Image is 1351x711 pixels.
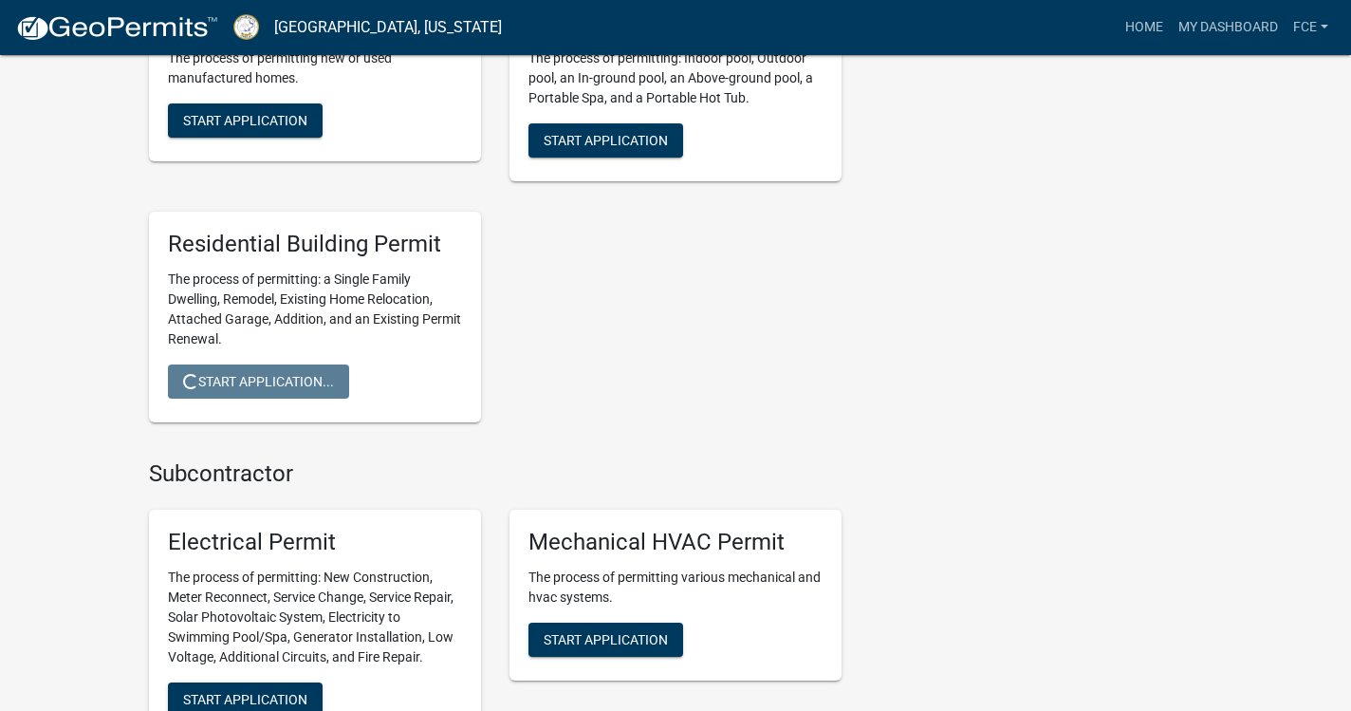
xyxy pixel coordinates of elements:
[544,132,668,147] span: Start Application
[149,460,842,488] h4: Subcontractor
[528,48,823,108] p: The process of permitting: Indoor pool, Outdoor pool, an In-ground pool, an Above-ground pool, a ...
[168,529,462,556] h5: Electrical Permit
[528,529,823,556] h5: Mechanical HVAC Permit
[168,231,462,258] h5: Residential Building Permit
[183,373,334,388] span: Start Application...
[168,48,462,88] p: The process of permitting new or used manufactured homes.
[1286,9,1336,46] a: FCE
[168,270,462,349] p: The process of permitting: a Single Family Dwelling, Remodel, Existing Home Relocation, Attached ...
[1171,9,1286,46] a: My Dashboard
[233,14,259,40] img: Putnam County, Georgia
[168,103,323,138] button: Start Application
[183,112,307,127] span: Start Application
[544,632,668,647] span: Start Application
[168,365,349,399] button: Start Application...
[183,692,307,707] span: Start Application
[528,123,683,158] button: Start Application
[1118,9,1171,46] a: Home
[168,568,462,667] p: The process of permitting: New Construction, Meter Reconnect, Service Change, Service Repair, Sol...
[528,568,823,608] p: The process of permitting various mechanical and hvac systems.
[528,623,683,657] button: Start Application
[274,11,502,44] a: [GEOGRAPHIC_DATA], [US_STATE]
